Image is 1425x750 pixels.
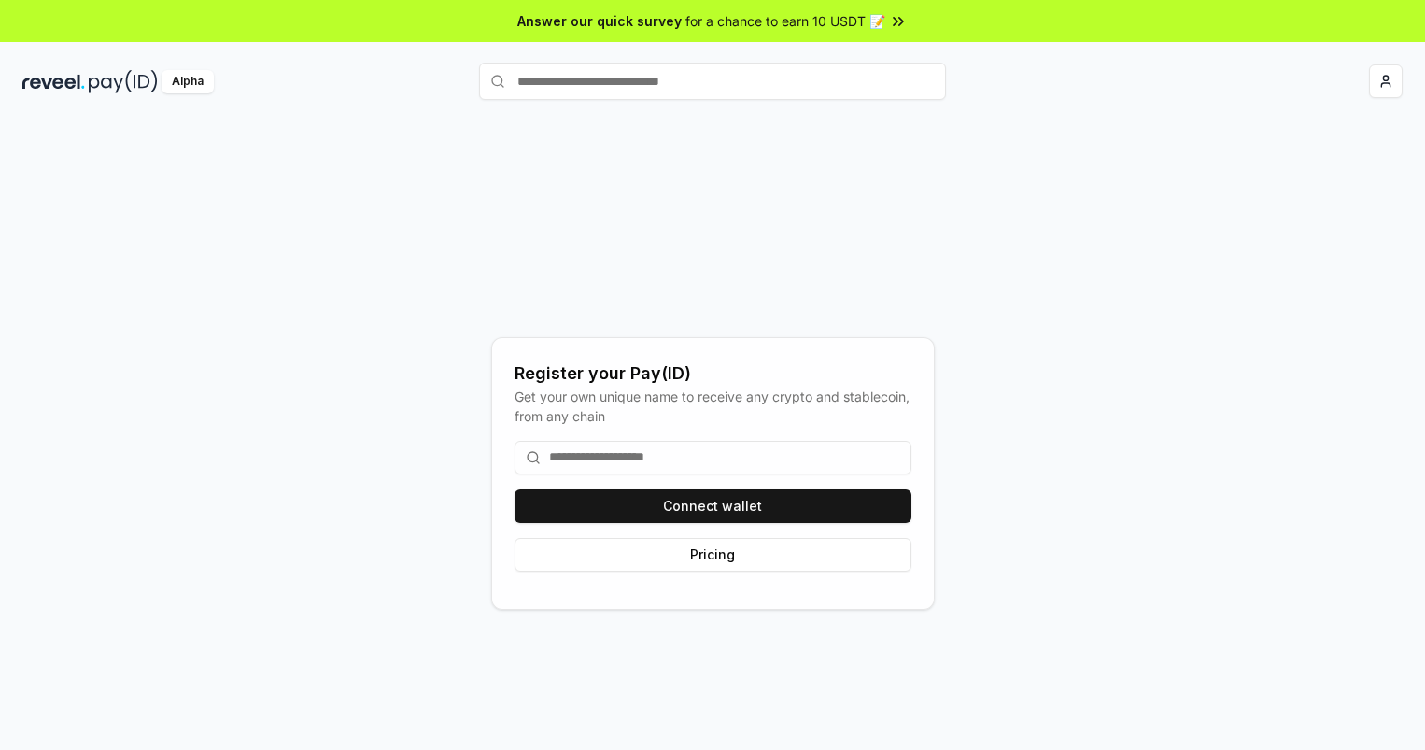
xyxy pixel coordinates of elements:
img: pay_id [89,70,158,93]
img: reveel_dark [22,70,85,93]
div: Register your Pay(ID) [515,361,911,387]
span: for a chance to earn 10 USDT 📝 [685,11,885,31]
span: Answer our quick survey [517,11,682,31]
button: Connect wallet [515,489,911,523]
div: Get your own unique name to receive any crypto and stablecoin, from any chain [515,387,911,426]
button: Pricing [515,538,911,572]
div: Alpha [162,70,214,93]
